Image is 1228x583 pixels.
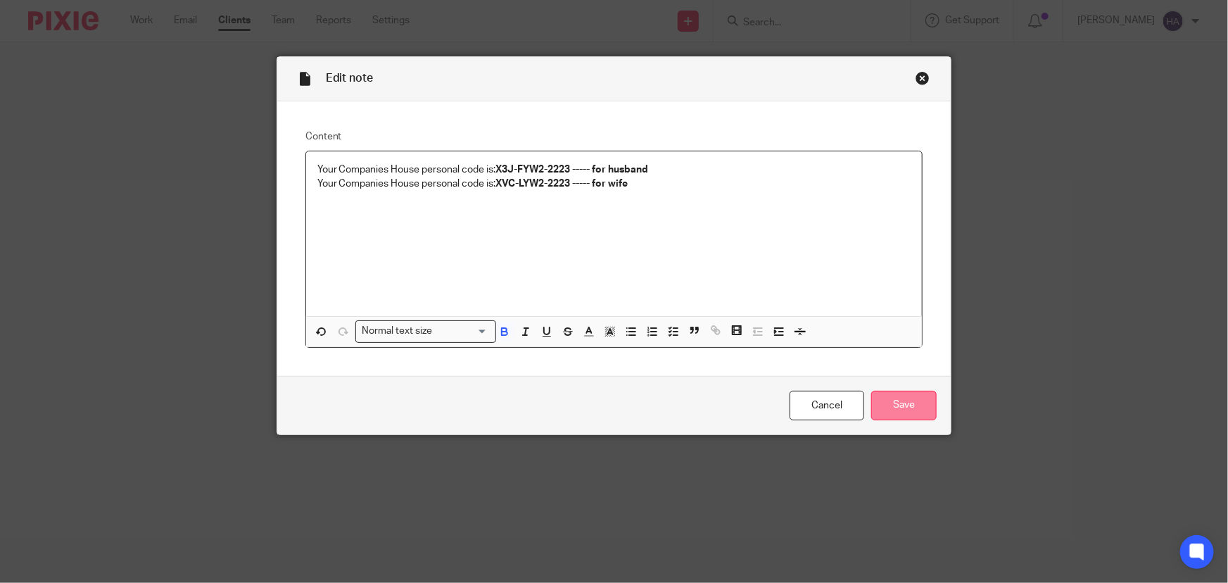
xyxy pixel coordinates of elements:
[359,324,436,339] span: Normal text size
[496,179,628,189] strong: XVC-LYW2-2223 ----- for wife
[305,130,923,144] label: Content
[916,71,930,85] div: Close this dialog window
[326,73,374,84] span: Edit note
[496,165,649,175] strong: X3J-FYW2-2223 ----- for husband
[355,320,496,342] div: Search for option
[437,324,488,339] input: Search for option
[871,391,937,421] input: Save
[317,163,911,177] p: Your Companies House personal code is:
[790,391,864,421] a: Cancel
[317,177,911,191] p: Your Companies House personal code is:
